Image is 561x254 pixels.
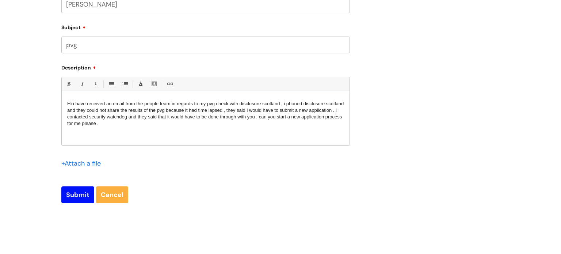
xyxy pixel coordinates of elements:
[61,186,94,203] input: Submit
[61,158,105,169] div: Attach a file
[136,79,145,88] a: Font Color
[165,79,174,88] a: Link
[91,79,100,88] a: Underline(Ctrl-U)
[77,79,87,88] a: Italic (Ctrl-I)
[67,101,344,126] span: Hi i have received an email from the people team in regards to my pvg check with disclosure scotl...
[61,22,350,31] label: Subject
[64,79,73,88] a: Bold (Ctrl-B)
[149,79,159,88] a: Back Color
[107,79,116,88] a: • Unordered List (Ctrl-Shift-7)
[61,62,350,71] label: Description
[120,79,129,88] a: 1. Ordered List (Ctrl-Shift-8)
[96,186,128,203] a: Cancel
[61,159,65,168] span: +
